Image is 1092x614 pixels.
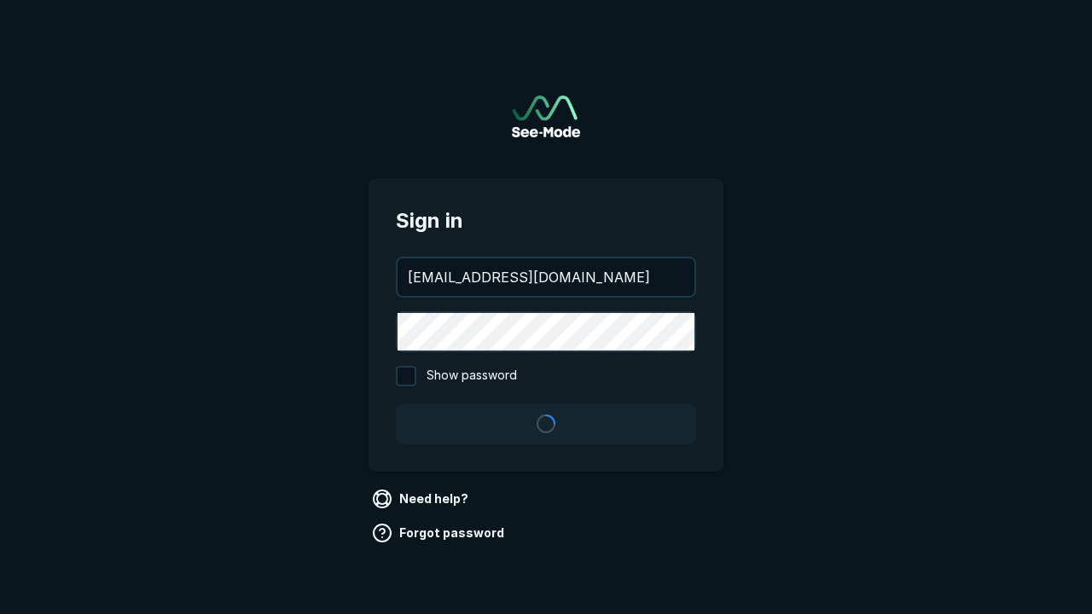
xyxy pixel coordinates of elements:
a: Need help? [369,485,475,513]
input: your@email.com [398,258,694,296]
img: See-Mode Logo [512,96,580,137]
span: Sign in [396,206,696,236]
a: Forgot password [369,519,511,547]
span: Show password [427,366,517,386]
a: Go to sign in [512,96,580,137]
